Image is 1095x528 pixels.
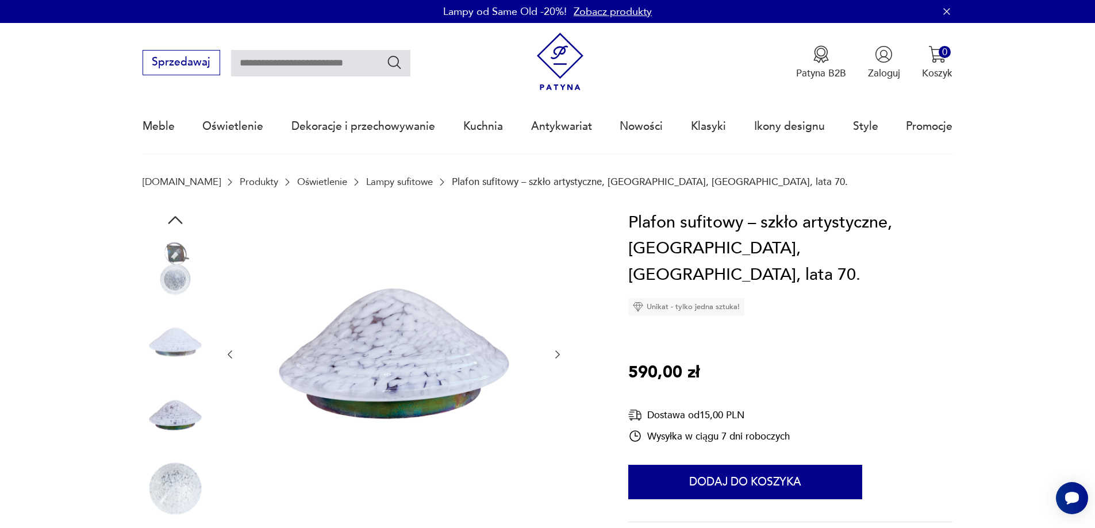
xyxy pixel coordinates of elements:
a: Promocje [906,100,952,153]
img: Ikonka użytkownika [875,45,893,63]
button: Zaloguj [868,45,900,80]
p: Patyna B2B [796,67,846,80]
p: 590,00 zł [628,360,700,386]
img: Zdjęcie produktu Plafon sufitowy – szkło artystyczne, Limburg, Niemcy, lata 70. [143,456,208,521]
div: Wysyłka w ciągu 7 dni roboczych [628,429,790,443]
button: Szukaj [386,54,403,71]
a: Sprzedawaj [143,59,220,68]
h1: Plafon sufitowy – szkło artystyczne, [GEOGRAPHIC_DATA], [GEOGRAPHIC_DATA], lata 70. [628,210,952,288]
a: Zobacz produkty [574,5,652,19]
a: Antykwariat [531,100,592,153]
img: Ikona medalu [812,45,830,63]
button: Dodaj do koszyka [628,465,862,499]
div: 0 [939,46,951,58]
a: Oświetlenie [202,100,263,153]
a: Ikona medaluPatyna B2B [796,45,846,80]
a: Style [853,100,878,153]
a: Ikony designu [754,100,825,153]
a: Nowości [620,100,663,153]
img: Ikona dostawy [628,408,642,422]
a: Oświetlenie [297,176,347,187]
iframe: Smartsupp widget button [1056,482,1088,514]
a: Kuchnia [463,100,503,153]
button: 0Koszyk [922,45,952,80]
img: Ikona diamentu [633,302,643,312]
p: Lampy od Same Old -20%! [443,5,567,19]
a: Lampy sufitowe [366,176,433,187]
div: Unikat - tylko jedna sztuka! [628,298,744,315]
img: Patyna - sklep z meblami i dekoracjami vintage [531,33,589,91]
a: [DOMAIN_NAME] [143,176,221,187]
a: Dekoracje i przechowywanie [291,100,435,153]
p: Koszyk [922,67,952,80]
img: Ikona koszyka [928,45,946,63]
button: Sprzedawaj [143,50,220,75]
div: Dostawa od 15,00 PLN [628,408,790,422]
a: Klasyki [691,100,726,153]
img: Zdjęcie produktu Plafon sufitowy – szkło artystyczne, Limburg, Niemcy, lata 70. [143,383,208,448]
img: Zdjęcie produktu Plafon sufitowy – szkło artystyczne, Limburg, Niemcy, lata 70. [143,309,208,375]
p: Plafon sufitowy – szkło artystyczne, [GEOGRAPHIC_DATA], [GEOGRAPHIC_DATA], lata 70. [452,176,848,187]
a: Meble [143,100,175,153]
img: Zdjęcie produktu Plafon sufitowy – szkło artystyczne, Limburg, Niemcy, lata 70. [250,210,538,498]
button: Patyna B2B [796,45,846,80]
p: Zaloguj [868,67,900,80]
img: Zdjęcie produktu Plafon sufitowy – szkło artystyczne, Limburg, Niemcy, lata 70. [143,236,208,302]
a: Produkty [240,176,278,187]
